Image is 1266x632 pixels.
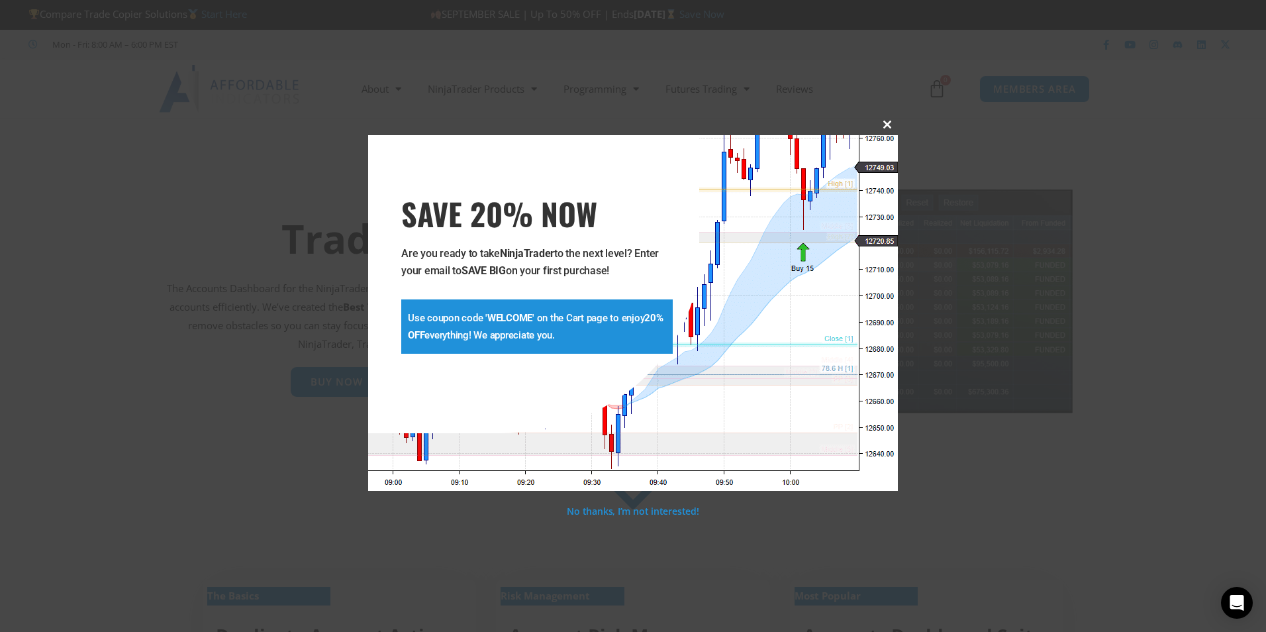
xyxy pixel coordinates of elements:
div: Open Intercom Messenger [1221,587,1253,619]
a: No thanks, I’m not interested! [567,505,699,517]
p: Use coupon code ' ' on the Cart page to enjoy everything! We appreciate you. [408,309,666,344]
strong: WELCOME [487,312,532,324]
strong: SAVE BIG [462,264,506,277]
strong: NinjaTrader [500,247,554,260]
strong: 20% OFF [408,312,663,341]
span: SAVE 20% NOW [401,195,673,232]
p: Are you ready to take to the next level? Enter your email to on your first purchase! [401,245,673,280]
